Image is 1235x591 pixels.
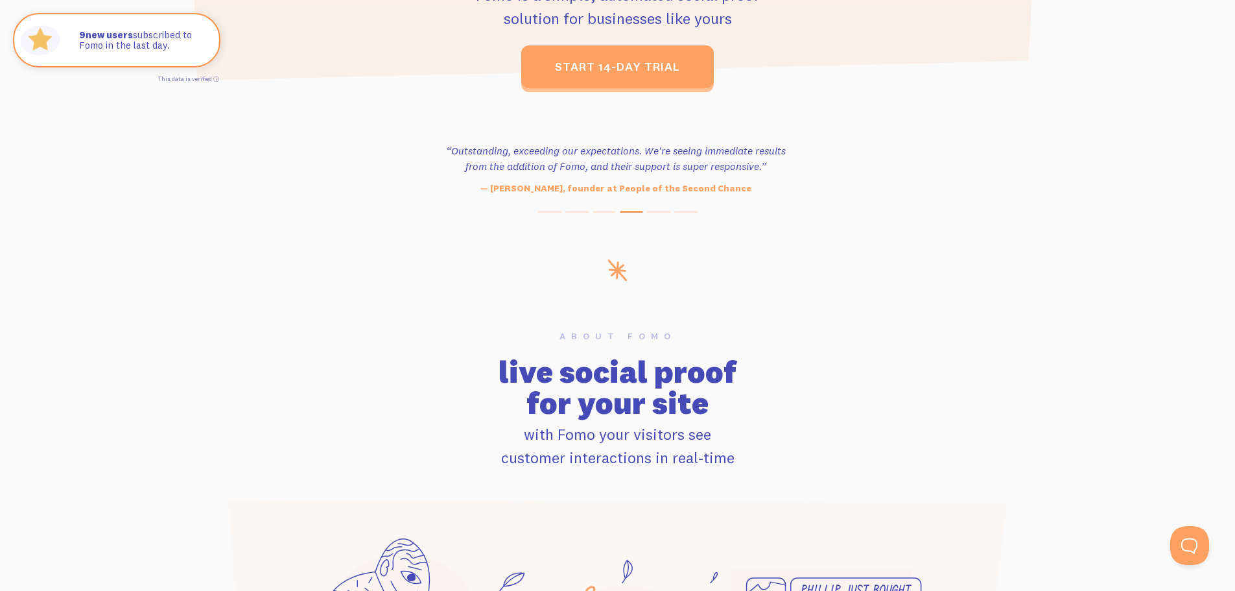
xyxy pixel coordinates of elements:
[211,332,1025,341] h6: About Fomo
[439,182,793,195] p: — [PERSON_NAME], founder at People of the Second Chance
[79,30,206,51] p: subscribed to Fomo in the last day.
[79,30,86,41] span: 9
[211,356,1025,418] h2: live social proof for your site
[439,143,793,174] h3: “Outstanding, exceeding our expectations. We're seeing immediate results from the addition of Fom...
[211,422,1025,469] p: with Fomo your visitors see customer interactions in real-time
[1170,526,1209,565] iframe: Help Scout Beacon - Open
[17,17,64,64] img: Fomo
[521,45,714,88] a: start 14-day trial
[158,75,219,82] a: This data is verified ⓘ
[79,29,133,41] strong: new users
